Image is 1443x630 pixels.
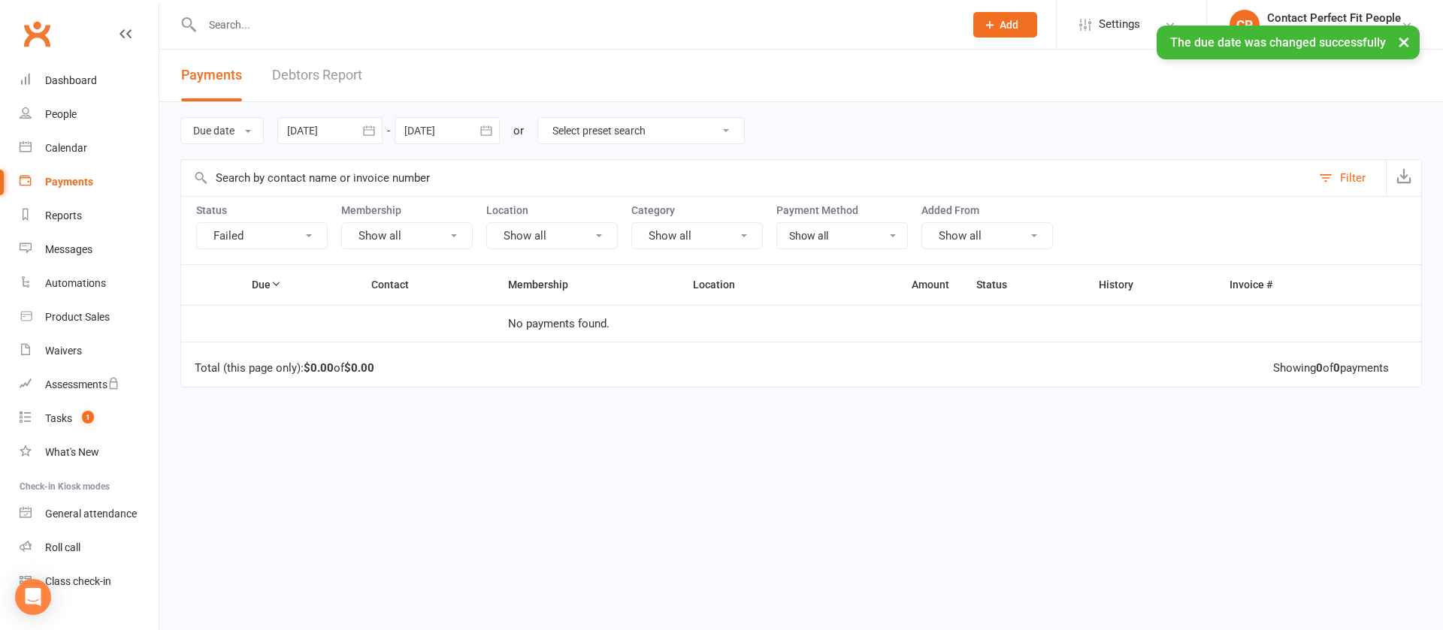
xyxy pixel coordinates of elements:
div: Payments [45,176,93,188]
a: People [20,98,159,131]
a: Assessments [20,368,159,402]
button: × [1390,26,1417,58]
div: Automations [45,277,106,289]
div: Perfect Fit People [1267,25,1401,38]
div: Dashboard [45,74,97,86]
div: Open Intercom Messenger [15,579,51,615]
input: Search... [198,14,954,35]
div: Class check-in [45,575,111,587]
div: The due date was changed successfully [1157,26,1420,59]
a: Messages [20,233,159,267]
a: Waivers [20,334,159,368]
a: Reports [20,199,159,233]
div: Reports [45,209,82,222]
a: Automations [20,267,159,300]
div: Messages [45,243,92,255]
a: Payments [20,165,159,199]
a: Dashboard [20,64,159,98]
div: Calendar [45,142,87,154]
div: People [45,108,77,120]
div: CP [1230,10,1260,40]
a: Product Sales [20,300,159,334]
a: Class kiosk mode [20,565,159,598]
a: General attendance kiosk mode [20,497,159,531]
button: Add [973,12,1037,38]
span: Settings [1099,8,1140,41]
span: Add [1000,19,1018,31]
div: Assessments [45,378,119,390]
div: Contact Perfect Fit People [1267,11,1401,25]
a: Calendar [20,131,159,165]
div: General attendance [45,508,137,520]
a: Clubworx [18,15,56,53]
div: Product Sales [45,311,110,323]
a: What's New [20,436,159,469]
div: What's New [45,446,99,458]
span: 1 [82,411,94,424]
a: Roll call [20,531,159,565]
div: Tasks [45,412,72,424]
div: Waivers [45,345,82,357]
a: Tasks 1 [20,402,159,436]
div: Roll call [45,541,80,553]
